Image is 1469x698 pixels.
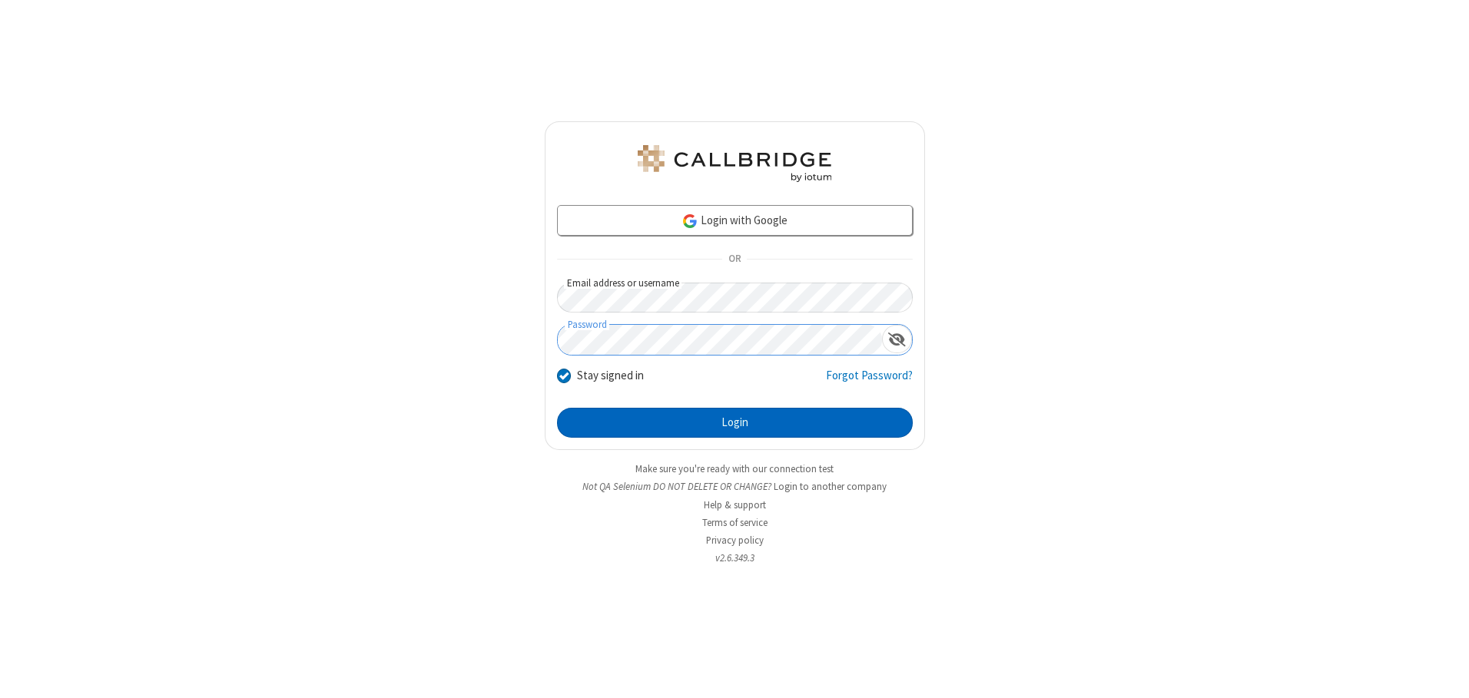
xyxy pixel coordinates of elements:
a: Make sure you're ready with our connection test [635,462,834,475]
div: Show password [882,325,912,353]
button: Login [557,408,913,438]
a: Help & support [704,498,766,511]
span: OR [722,249,747,270]
label: Stay signed in [577,367,644,385]
a: Privacy policy [706,534,764,547]
a: Forgot Password? [826,367,913,396]
img: QA Selenium DO NOT DELETE OR CHANGE [635,145,834,182]
button: Login to another company [774,479,887,494]
li: Not QA Selenium DO NOT DELETE OR CHANGE? [545,479,925,494]
a: Terms of service [702,516,768,529]
img: google-icon.png [681,213,698,230]
input: Password [558,325,882,355]
a: Login with Google [557,205,913,236]
input: Email address or username [557,283,913,313]
li: v2.6.349.3 [545,551,925,565]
